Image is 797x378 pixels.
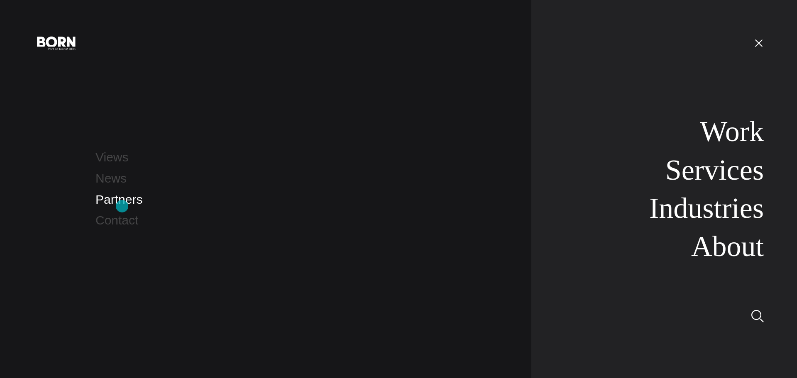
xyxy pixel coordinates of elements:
a: Partners [95,193,142,206]
a: News [95,171,127,185]
img: Search [751,310,764,322]
a: Work [700,115,764,147]
button: Open [749,34,769,51]
a: Industries [649,192,764,224]
a: About [691,230,764,262]
a: Services [665,154,764,186]
a: Views [95,150,128,164]
a: Contact [95,213,138,227]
